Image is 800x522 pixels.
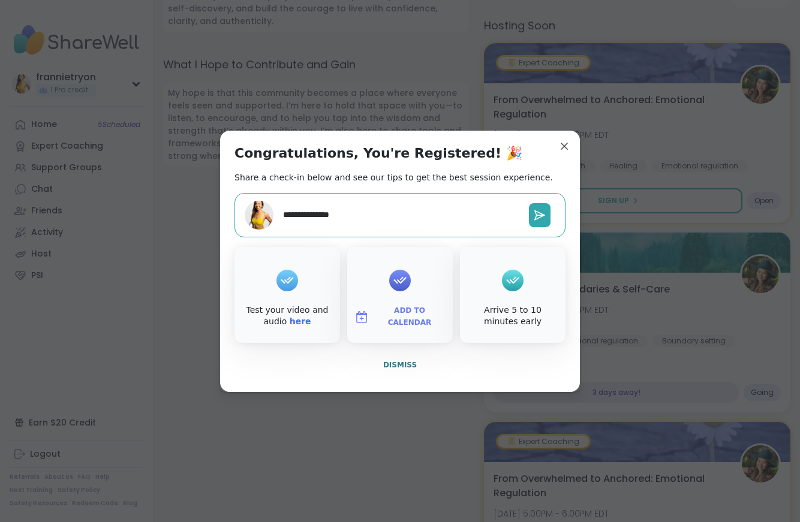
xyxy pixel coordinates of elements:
img: frannietryon [245,201,273,230]
button: Dismiss [234,352,566,378]
span: Dismiss [383,361,417,369]
div: Arrive 5 to 10 minutes early [462,304,563,328]
span: Add to Calendar [374,305,446,328]
a: here [290,316,311,326]
h1: Congratulations, You're Registered! 🎉 [234,145,522,162]
img: ShareWell Logomark [354,310,369,324]
div: Test your video and audio [237,304,338,328]
h2: Share a check-in below and see our tips to get the best session experience. [234,171,553,183]
button: Add to Calendar [350,304,450,330]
